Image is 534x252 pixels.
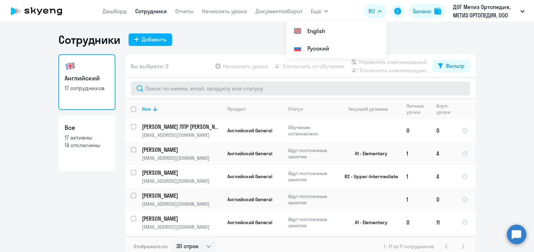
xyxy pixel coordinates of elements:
[227,150,272,157] span: Английский General
[293,27,302,35] img: English
[336,142,401,165] td: A1 - Elementary
[432,60,470,72] button: Фильтр
[58,54,115,110] a: Английский17 сотрудников
[227,127,272,134] span: Английский General
[142,215,220,222] p: [PERSON_NAME]
[142,35,167,44] div: Добавить
[401,165,431,188] td: 1
[431,165,456,188] td: 4
[453,3,518,19] p: ДОГ Метиз Ортопедия, МЕТИЗ ОРТОПЕДИЯ, ООО
[142,123,221,131] a: [PERSON_NAME] ЛПР [PERSON_NAME]
[431,211,456,234] td: 11
[227,106,282,112] div: Продукт
[364,4,387,18] button: RU
[58,116,115,171] a: Все17 активны14 отключены
[288,147,336,160] p: Идут постоянные занятия
[383,243,434,250] span: 1 - 17 из 17 сотрудников
[142,146,220,153] p: [PERSON_NAME]
[311,4,328,18] button: Ещё
[142,169,220,176] p: [PERSON_NAME]
[401,188,431,211] td: 1
[65,61,76,72] img: english
[142,192,220,199] p: [PERSON_NAME]
[406,103,426,115] div: Личные уроки
[311,7,321,15] span: Ещё
[446,62,464,70] div: Фильтр
[142,155,221,161] p: [EMAIL_ADDRESS][DOMAIN_NAME]
[288,216,336,229] p: Идут постоянные занятия
[401,142,431,165] td: 1
[129,33,172,46] button: Добавить
[409,4,445,18] button: Балансbalance
[131,81,470,95] input: Поиск по имени, email, продукту или статусу
[286,21,387,58] ul: Ещё
[142,123,220,131] p: [PERSON_NAME] ЛПР [PERSON_NAME]
[401,211,431,234] td: 0
[431,188,456,211] td: 0
[65,134,109,141] p: 17 активны
[142,215,221,222] a: [PERSON_NAME]
[131,62,169,70] span: Вы выбрали: 0
[406,103,430,115] div: Личные уроки
[431,119,456,142] td: 0
[288,193,336,206] p: Идут постоянные занятия
[142,106,151,112] div: Имя
[142,106,221,112] div: Имя
[413,7,431,15] div: Баланс
[65,74,109,83] h3: Английский
[336,165,401,188] td: B2 - Upper-Intermediate
[436,103,451,115] div: Корп. уроки
[336,211,401,234] td: A1 - Elementary
[142,132,221,138] p: [EMAIL_ADDRESS][DOMAIN_NAME]
[202,8,247,15] a: Начислить уроки
[65,84,109,92] p: 17 сотрудников
[450,3,528,19] button: ДОГ Метиз Ортопедия, МЕТИЗ ОРТОПЕДИЯ, ООО
[142,178,221,184] p: [EMAIL_ADDRESS][DOMAIN_NAME]
[65,123,109,132] h3: Все
[227,106,246,112] div: Продукт
[135,8,167,15] a: Сотрудники
[293,44,302,53] img: Русский
[142,201,221,207] p: [EMAIL_ADDRESS][DOMAIN_NAME]
[401,119,431,142] td: 0
[342,106,400,112] div: Текущий уровень
[369,7,375,15] span: RU
[227,196,272,203] span: Английский General
[288,106,303,112] div: Статус
[431,142,456,165] td: 4
[175,8,194,15] a: Отчеты
[142,169,221,176] a: [PERSON_NAME]
[133,243,169,250] span: Отображать по:
[288,124,336,137] p: Обучение остановлено
[227,173,272,180] span: Английский General
[288,170,336,183] p: Идут постоянные занятия
[288,106,336,112] div: Статус
[436,103,456,115] div: Корп. уроки
[434,8,441,15] img: balance
[256,8,302,15] a: Документооборот
[142,224,221,230] p: [EMAIL_ADDRESS][DOMAIN_NAME]
[348,106,388,112] div: Текущий уровень
[103,8,127,15] a: Дашборд
[227,219,272,226] span: Английский General
[142,192,221,199] a: [PERSON_NAME]
[65,141,109,149] p: 14 отключены
[58,33,120,47] h1: Сотрудники
[142,146,221,153] a: [PERSON_NAME]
